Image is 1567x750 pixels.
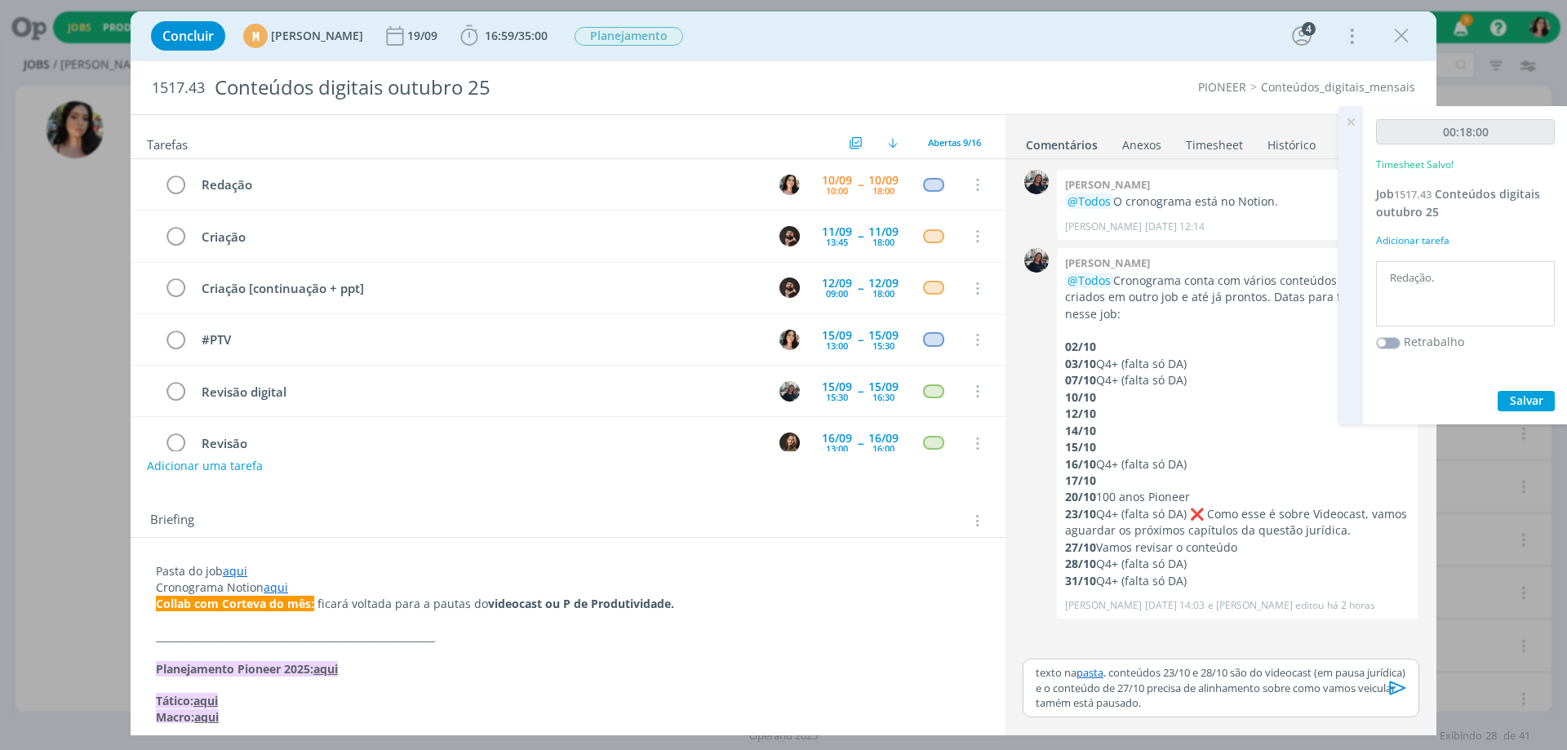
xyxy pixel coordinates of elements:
[1065,423,1096,438] strong: 14/10
[858,385,863,397] span: --
[1025,130,1099,153] a: Comentários
[194,433,764,454] div: Revisão
[872,237,894,246] div: 18:00
[1198,79,1246,95] a: PIONEER
[194,227,764,247] div: Criação
[514,28,518,43] span: /
[1065,406,1096,421] strong: 12/10
[1065,473,1096,488] strong: 17/10
[1065,573,1409,589] p: Q4+ (falta só DA)
[1065,539,1096,555] strong: 27/10
[1065,598,1142,613] p: [PERSON_NAME]
[194,709,219,725] a: aqui
[1065,456,1096,472] strong: 16/10
[1065,356,1096,371] strong: 03/10
[1376,158,1454,172] p: Timesheet Salvo!
[156,709,194,725] strong: Macro:
[779,226,800,246] img: D
[208,68,882,108] div: Conteúdos digitais outubro 25
[156,579,980,596] p: Cronograma Notion
[872,393,894,402] div: 16:30
[826,341,848,350] div: 13:00
[1024,248,1049,273] img: M
[822,226,852,237] div: 11/09
[1376,186,1540,220] a: Job1517.43Conteúdos digitais outubro 25
[1267,130,1316,153] a: Histórico
[152,79,205,97] span: 1517.43
[1065,456,1409,473] p: Q4+ (falta só DA)
[223,563,247,579] a: aqui
[1394,187,1432,202] span: 1517.43
[1068,193,1111,209] span: @Todos
[194,382,764,402] div: Revisão digital
[1065,356,1409,372] p: Q4+ (falta só DA)
[777,327,801,352] button: T
[1065,439,1096,455] strong: 15/10
[779,175,800,195] img: T
[1024,170,1049,194] img: M
[868,277,899,289] div: 12/09
[1065,389,1096,405] strong: 10/10
[1185,130,1244,153] a: Timesheet
[868,433,899,444] div: 16/09
[1065,193,1409,210] p: O cronograma está no Notion.
[156,563,980,579] p: Pasta do job
[1065,556,1096,571] strong: 28/10
[194,175,764,195] div: Redação
[264,579,288,595] a: aqui
[826,444,848,453] div: 13:00
[1404,333,1464,350] label: Retrabalho
[156,628,980,645] p: _________________________________________________________
[151,21,225,51] button: Concluir
[156,661,313,677] strong: Planejamento Pioneer 2025:
[407,30,441,42] div: 19/09
[779,433,800,453] img: J
[1498,391,1555,411] button: Salvar
[518,28,548,43] span: 35:00
[822,433,852,444] div: 16/09
[488,596,674,611] strong: videocast ou P de Produtividade.
[1302,22,1316,36] div: 4
[1065,506,1096,521] strong: 23/10
[194,330,764,350] div: #PTV
[779,277,800,298] img: D
[193,693,218,708] a: aqui
[574,26,684,47] button: Planejamento
[888,138,898,148] img: arrow-down.svg
[1065,489,1409,505] p: 100 anos Pioneer
[1376,186,1540,220] span: Conteúdos digitais outubro 25
[1145,220,1205,234] span: [DATE] 12:14
[928,136,981,149] span: Abertas 9/16
[485,28,514,43] span: 16:59
[858,179,863,190] span: --
[456,23,552,49] button: 16:59/35:00
[1145,598,1205,613] span: [DATE] 14:03
[858,334,863,345] span: --
[1122,137,1161,153] div: Anexos
[1065,220,1142,234] p: [PERSON_NAME]
[1065,489,1096,504] strong: 20/10
[1065,255,1150,270] b: [PERSON_NAME]
[131,11,1436,735] div: dialog
[777,224,801,248] button: D
[243,24,268,48] div: M
[858,437,863,449] span: --
[1065,573,1096,588] strong: 31/10
[243,24,363,48] button: M[PERSON_NAME]
[858,282,863,294] span: --
[146,451,264,481] button: Adicionar uma tarefa
[1289,23,1315,49] button: 4
[779,381,800,402] img: M
[872,186,894,195] div: 18:00
[826,289,848,298] div: 09:00
[872,341,894,350] div: 15:30
[1065,506,1409,539] p: Q4+ (falta só DA) ❌ Como esse é sobre Videocast, vamos aguardar os próximos capítulos da questão ...
[313,661,338,677] a: aqui
[779,330,800,350] img: T
[777,431,801,455] button: J
[147,133,188,153] span: Tarefas
[1076,665,1103,680] a: pasta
